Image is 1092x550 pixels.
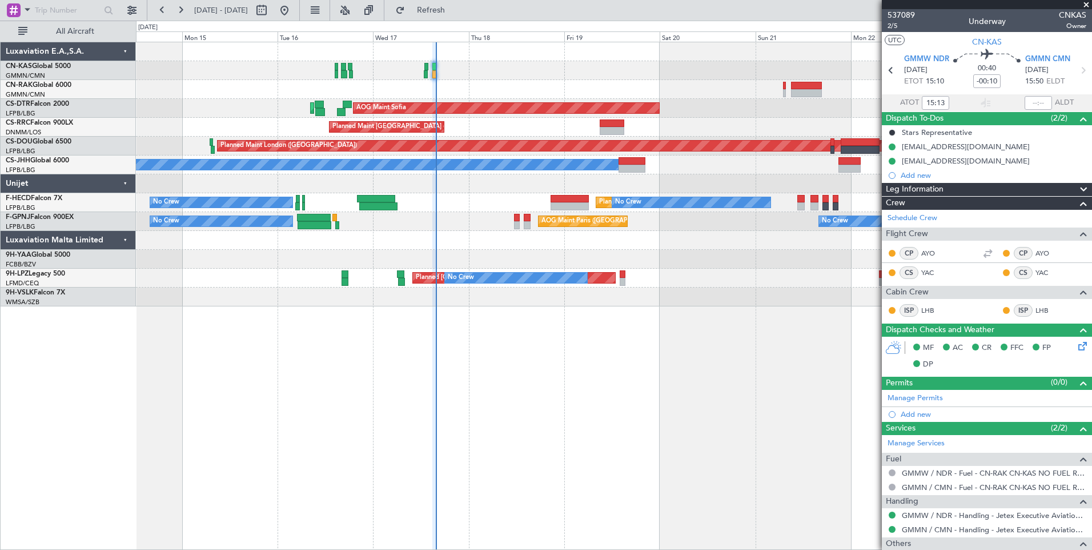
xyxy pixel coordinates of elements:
[922,96,949,110] input: --:--
[599,194,779,211] div: Planned Maint [GEOGRAPHIC_DATA] ([GEOGRAPHIC_DATA])
[390,1,459,19] button: Refresh
[564,31,660,42] div: Fri 19
[1042,342,1051,354] span: FP
[6,109,35,118] a: LFPB/LBG
[900,266,918,279] div: CS
[904,65,928,76] span: [DATE]
[888,213,937,224] a: Schedule Crew
[1014,266,1033,279] div: CS
[6,289,34,296] span: 9H-VSLK
[902,483,1086,492] a: GMMN / CMN - Fuel - CN-RAK CN-KAS NO FUEL REQUIRED GMMN / CMN
[921,305,947,316] a: LHB
[902,156,1030,166] div: [EMAIL_ADDRESS][DOMAIN_NAME]
[6,204,35,212] a: LFPB/LBG
[886,286,929,299] span: Cabin Crew
[978,63,996,74] span: 00:40
[1025,96,1052,110] input: --:--
[902,525,1086,535] a: GMMN / CMN - Handling - Jetex Executive Aviation [GEOGRAPHIC_DATA] GMMN / CMN
[314,99,372,117] div: Planned Maint Sofia
[6,101,30,107] span: CS-DTR
[6,289,65,296] a: 9H-VSLKFalcon 7X
[6,119,73,126] a: CS-RRCFalcon 900LX
[1010,342,1023,354] span: FFC
[886,228,928,241] span: Flight Crew
[356,99,406,117] div: AOG Maint Sofia
[469,31,564,42] div: Thu 18
[888,9,915,21] span: 537089
[904,76,923,87] span: ETOT
[6,90,45,99] a: GMMN/CMN
[900,97,919,109] span: ATOT
[1025,54,1070,65] span: GMMN CMN
[902,468,1086,478] a: GMMW / NDR - Fuel - CN-RAK CN-KAS NO FUEL REQUIRED GMMW / NDR
[6,214,30,221] span: F-GPNJ
[13,22,124,41] button: All Aircraft
[194,5,248,15] span: [DATE] - [DATE]
[30,27,121,35] span: All Aircraft
[886,324,994,337] span: Dispatch Checks and Weather
[901,409,1086,419] div: Add new
[6,63,32,70] span: CN-KAS
[1014,304,1033,317] div: ISP
[6,260,36,269] a: FCBB/BZV
[1059,9,1086,21] span: CNKAS
[35,2,101,19] input: Trip Number
[373,31,468,42] div: Wed 17
[138,23,158,33] div: [DATE]
[6,166,35,174] a: LFPB/LBG
[972,36,1002,48] span: CN-KAS
[6,298,39,306] a: WMSA/SZB
[6,252,31,258] span: 9H-YAA
[902,127,972,137] div: Stars Representative
[851,31,946,42] div: Mon 22
[1051,112,1067,124] span: (2/2)
[888,21,915,31] span: 2/5
[1035,268,1061,278] a: YAC
[6,270,65,277] a: 9H-LPZLegacy 500
[886,197,905,210] span: Crew
[926,76,944,87] span: 15:10
[1035,248,1061,258] a: AYO
[921,248,947,258] a: AYO
[6,214,74,221] a: F-GPNJFalcon 900EX
[332,118,512,135] div: Planned Maint [GEOGRAPHIC_DATA] ([GEOGRAPHIC_DATA])
[886,112,944,125] span: Dispatch To-Dos
[901,170,1086,180] div: Add new
[923,359,933,370] span: DP
[1025,65,1049,76] span: [DATE]
[6,157,69,164] a: CS-JHHGlobal 6000
[6,195,31,202] span: F-HECD
[902,511,1086,520] a: GMMW / NDR - Handling - Jetex Executive Aviation [GEOGRAPHIC_DATA] GMMW / [GEOGRAPHIC_DATA]
[6,119,30,126] span: CS-RRC
[6,147,35,156] a: LFPB/LBG
[615,194,641,211] div: No Crew
[1014,247,1033,260] div: CP
[888,393,943,404] a: Manage Permits
[1035,305,1061,316] a: LHB
[886,183,944,196] span: Leg Information
[6,128,41,137] a: DNMM/LOS
[921,268,947,278] a: YAC
[6,279,39,288] a: LFMD/CEQ
[278,31,373,42] div: Tue 16
[416,269,577,286] div: Planned [GEOGRAPHIC_DATA] ([GEOGRAPHIC_DATA])
[888,438,945,449] a: Manage Services
[153,213,179,230] div: No Crew
[969,15,1006,27] div: Underway
[982,342,991,354] span: CR
[900,247,918,260] div: CP
[904,54,949,65] span: GMMW NDR
[886,422,916,435] span: Services
[6,157,30,164] span: CS-JHH
[1051,422,1067,434] span: (2/2)
[6,138,71,145] a: CS-DOUGlobal 6500
[886,377,913,390] span: Permits
[6,71,45,80] a: GMMN/CMN
[660,31,755,42] div: Sat 20
[220,137,357,154] div: Planned Maint London ([GEOGRAPHIC_DATA])
[1055,97,1074,109] span: ALDT
[923,342,934,354] span: MF
[6,82,33,89] span: CN-RAK
[6,101,69,107] a: CS-DTRFalcon 2000
[6,82,71,89] a: CN-RAKGlobal 6000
